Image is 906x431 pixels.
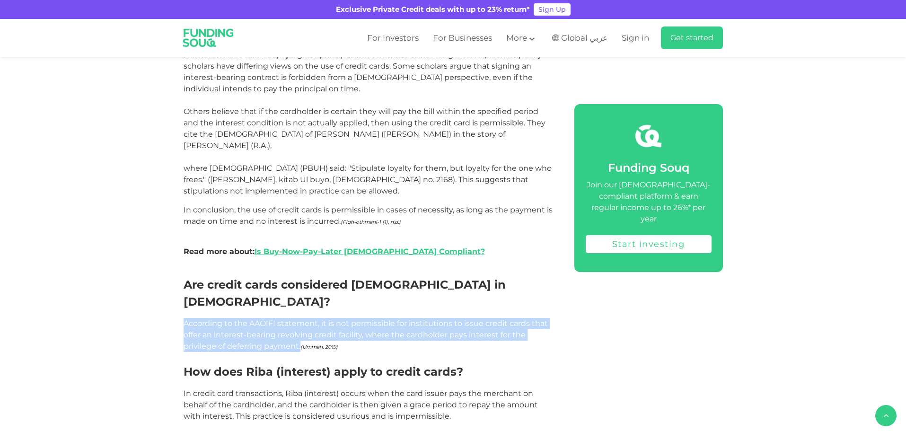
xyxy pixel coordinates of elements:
span: Sign in [622,33,649,43]
span: According to the AAOIFI statement, it is not permissible for institutions to issue credit cards t... [184,319,548,351]
span: Funding Souq [608,161,689,175]
span: Global عربي [561,33,607,44]
img: Logo [176,21,240,55]
span: If someone is assured of paying the principal amount without incurring interest, contemporary sch... [184,50,552,195]
a: Is Buy-Now-Pay-Later [DEMOGRAPHIC_DATA] Compliant? [255,247,485,256]
a: Sign Up [534,3,571,16]
span: H [184,365,193,378]
img: fsicon [635,123,661,149]
div: Join our [DEMOGRAPHIC_DATA]-compliant platform & earn regular income up to 26%* per year [586,179,712,225]
span: Are credit cards considered [DEMOGRAPHIC_DATA] in [DEMOGRAPHIC_DATA]? [184,278,506,308]
span: In conclusion, the use of credit cards is permissible in cases of necessity, as long as the payme... [184,205,553,226]
span: Read more about: [184,247,485,256]
span: ow does Riba (interest) apply to credit cards? [193,365,463,378]
span: (Ummah, 2019) [300,344,338,350]
a: Start investing [586,235,712,253]
div: Exclusive Private Credit deals with up to 23% return* [336,4,530,15]
span: Get started [670,33,713,42]
img: SA Flag [552,35,559,41]
a: For Businesses [431,30,494,46]
span: More [506,33,527,43]
a: For Investors [365,30,421,46]
button: back [875,405,897,426]
a: Sign in [619,30,649,46]
span: In credit card transactions, Riba (interest) occurs when the card issuer pays the merchant on beh... [184,389,538,421]
span: (Fiqh-othmani-1 (1), n.d.) [341,219,401,225]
